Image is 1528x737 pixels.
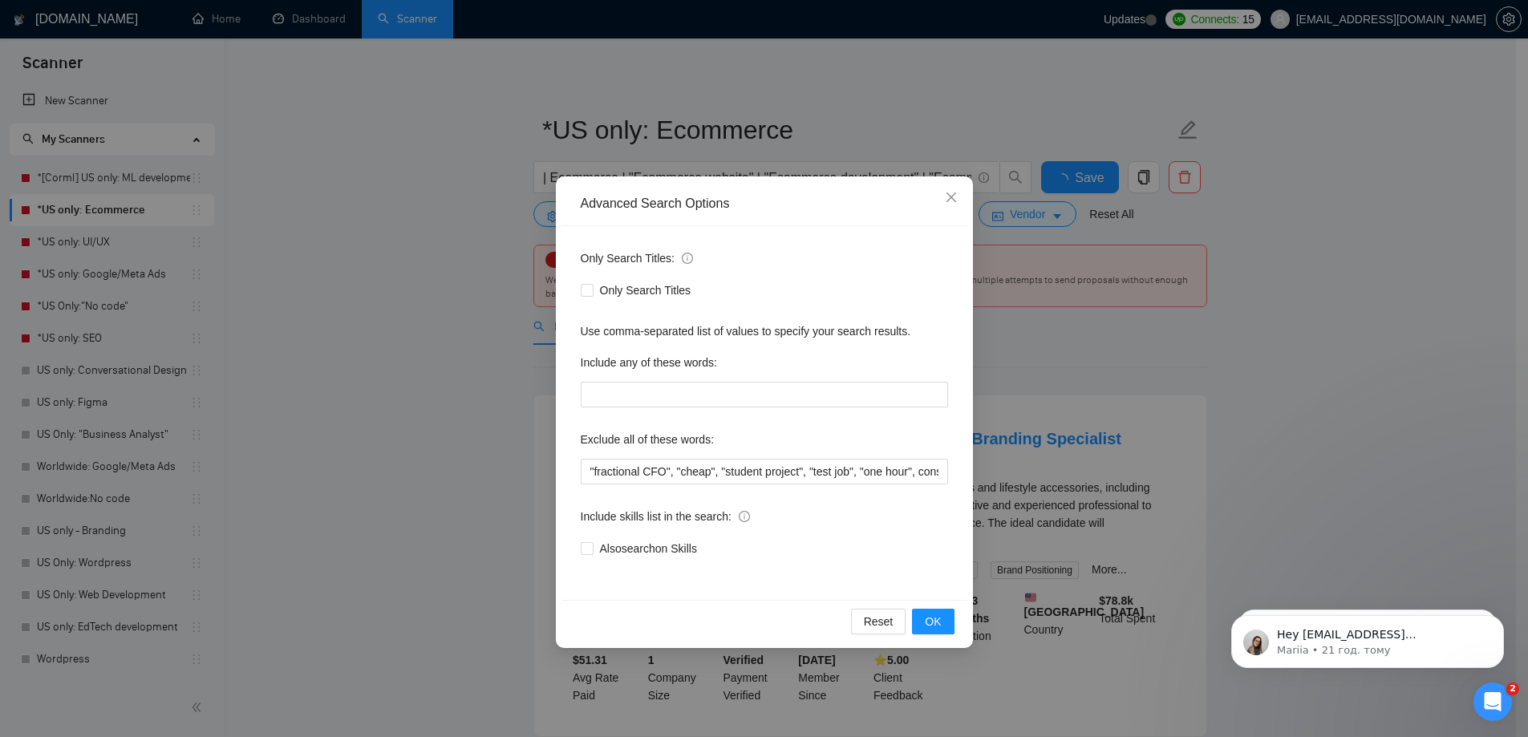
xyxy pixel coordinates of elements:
[581,350,717,375] label: Include any of these words:
[930,176,973,220] button: Close
[1207,581,1528,694] iframe: Intercom notifications повідомлення
[581,195,948,213] div: Advanced Search Options
[594,281,698,299] span: Only Search Titles
[581,427,715,452] label: Exclude all of these words:
[581,322,948,340] div: Use comma-separated list of values to specify your search results.
[851,609,906,634] button: Reset
[682,253,693,264] span: info-circle
[945,191,958,204] span: close
[1506,682,1519,695] span: 2
[864,613,894,630] span: Reset
[739,511,750,522] span: info-circle
[594,540,703,557] span: Also search on Skills
[581,508,750,525] span: Include skills list in the search:
[581,249,693,267] span: Only Search Titles:
[925,613,941,630] span: OK
[912,609,954,634] button: OK
[1473,682,1512,721] iframe: Intercom live chat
